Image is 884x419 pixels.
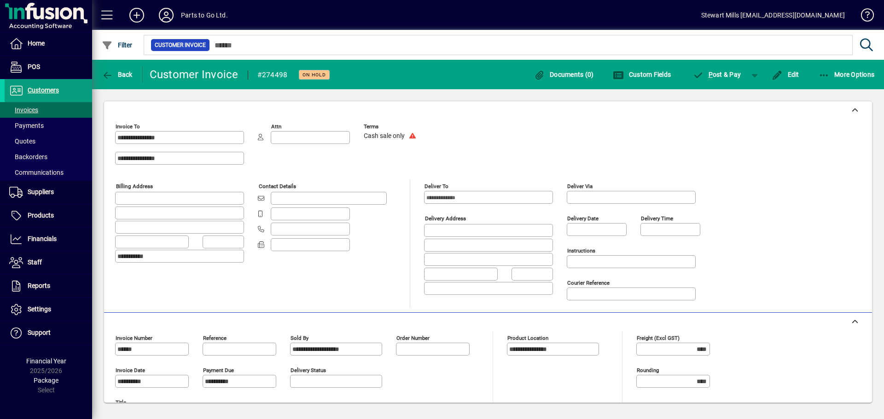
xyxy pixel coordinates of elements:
[9,106,38,114] span: Invoices
[769,66,802,83] button: Edit
[28,235,57,242] span: Financials
[364,124,419,130] span: Terms
[122,7,151,23] button: Add
[102,41,133,49] span: Filter
[5,102,92,118] a: Invoices
[28,212,54,219] span: Products
[567,215,599,222] mat-label: Delivery date
[819,71,875,78] span: More Options
[5,56,92,79] a: POS
[567,280,610,286] mat-label: Courier Reference
[151,7,181,23] button: Profile
[5,181,92,204] a: Suppliers
[34,377,58,384] span: Package
[5,32,92,55] a: Home
[150,67,238,82] div: Customer Invoice
[116,399,126,406] mat-label: Title
[5,228,92,251] a: Financials
[99,66,135,83] button: Back
[9,153,47,161] span: Backorders
[99,37,135,53] button: Filter
[5,275,92,298] a: Reports
[26,357,66,365] span: Financial Year
[637,335,680,341] mat-label: Freight (excl GST)
[28,86,59,94] span: Customers
[772,71,799,78] span: Edit
[257,68,288,82] div: #274498
[709,71,713,78] span: P
[637,367,659,373] mat-label: Rounding
[155,40,206,50] span: Customer Invoice
[5,251,92,274] a: Staff
[28,282,50,289] span: Reports
[181,8,228,23] div: Parts to Go Ltd.
[92,66,143,83] app-page-header-button: Back
[5,298,92,321] a: Settings
[567,247,595,254] mat-label: Instructions
[5,149,92,165] a: Backorders
[692,71,741,78] span: ost & Pay
[291,335,308,341] mat-label: Sold by
[364,132,405,140] span: Cash sale only
[5,133,92,149] a: Quotes
[613,71,671,78] span: Custom Fields
[688,66,745,83] button: Post & Pay
[28,63,40,70] span: POS
[102,71,133,78] span: Back
[5,165,92,180] a: Communications
[641,215,673,222] mat-label: Delivery time
[854,2,872,32] a: Knowledge Base
[9,169,64,176] span: Communications
[116,123,140,130] mat-label: Invoice To
[701,8,845,23] div: Stewart Mills [EMAIL_ADDRESS][DOMAIN_NAME]
[291,367,326,373] mat-label: Delivery status
[5,321,92,344] a: Support
[203,335,227,341] mat-label: Reference
[28,40,45,47] span: Home
[116,335,152,341] mat-label: Invoice number
[28,305,51,313] span: Settings
[28,258,42,266] span: Staff
[271,123,281,130] mat-label: Attn
[507,335,548,341] mat-label: Product location
[816,66,877,83] button: More Options
[116,367,145,373] mat-label: Invoice date
[9,138,35,145] span: Quotes
[567,183,593,189] mat-label: Deliver via
[396,335,430,341] mat-label: Order number
[5,204,92,227] a: Products
[425,183,448,189] mat-label: Deliver To
[534,71,594,78] span: Documents (0)
[5,118,92,133] a: Payments
[203,367,234,373] mat-label: Payment due
[532,66,596,83] button: Documents (0)
[9,122,44,129] span: Payments
[302,72,326,78] span: On hold
[28,188,54,195] span: Suppliers
[28,329,51,336] span: Support
[611,66,673,83] button: Custom Fields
